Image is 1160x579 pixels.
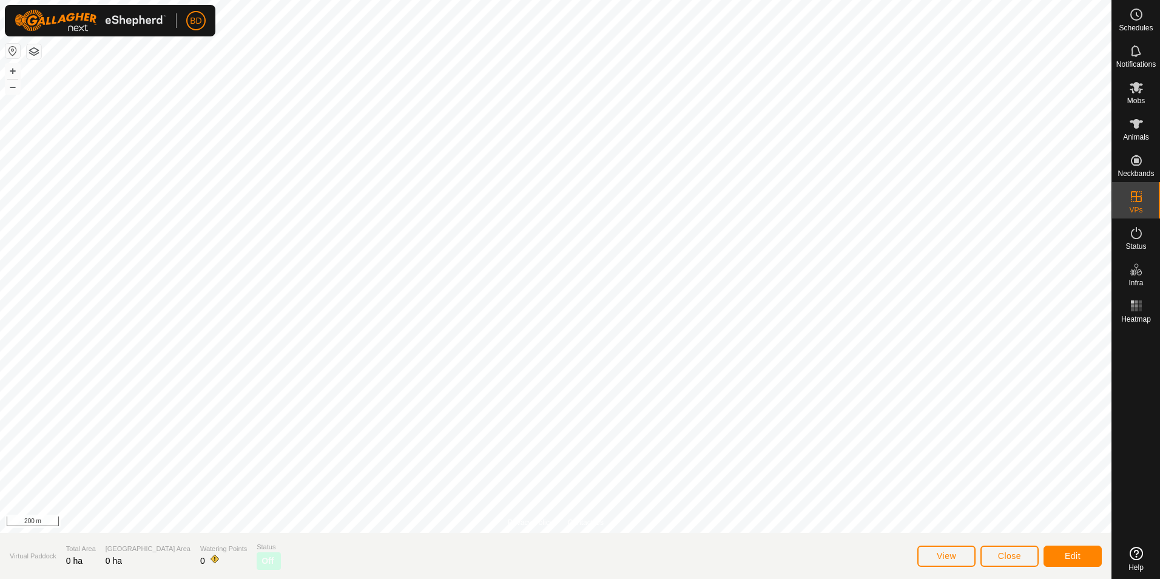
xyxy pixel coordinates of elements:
button: + [5,64,20,78]
span: Status [257,542,281,552]
span: Off [261,555,274,567]
span: Help [1128,564,1144,571]
a: Help [1112,542,1160,576]
span: 0 [200,556,205,566]
span: Virtual Paddock [10,551,56,561]
span: Animals [1123,134,1149,141]
span: 0 ha [106,556,122,566]
span: Close [998,551,1021,561]
span: View [937,551,956,561]
span: Mobs [1127,97,1145,104]
a: Privacy Policy [508,517,553,528]
span: Neckbands [1118,170,1154,177]
span: 0 ha [66,556,83,566]
a: Contact Us [568,517,604,528]
span: Watering Points [200,544,247,554]
button: Map Layers [27,44,41,59]
button: Edit [1044,546,1102,567]
button: Reset Map [5,44,20,58]
span: [GEOGRAPHIC_DATA] Area [106,544,191,554]
span: BD [190,15,201,27]
span: Schedules [1119,24,1153,32]
button: – [5,80,20,94]
img: Gallagher Logo [15,10,166,32]
span: VPs [1129,206,1142,214]
span: Notifications [1116,61,1156,68]
span: Total Area [66,544,96,554]
button: Close [980,546,1039,567]
button: View [917,546,976,567]
span: Infra [1128,279,1143,286]
span: Status [1125,243,1146,250]
span: Heatmap [1121,316,1151,323]
span: Edit [1065,551,1081,561]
